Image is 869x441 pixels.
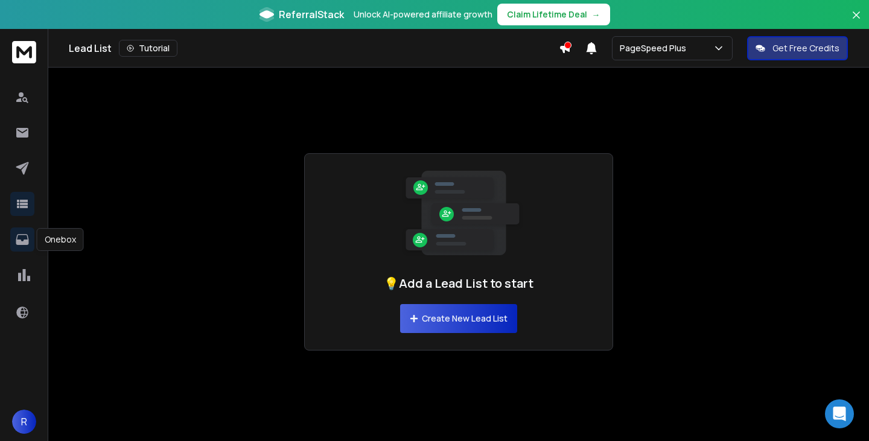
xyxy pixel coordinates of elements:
h1: 💡Add a Lead List to start [384,275,533,292]
button: R [12,410,36,434]
button: Get Free Credits [747,36,848,60]
div: Onebox [37,228,84,251]
div: Open Intercom Messenger [825,399,854,428]
button: Close banner [848,7,864,36]
p: Unlock AI-powered affiliate growth [354,8,492,21]
p: PageSpeed Plus [620,42,691,54]
div: Lead List [69,40,559,57]
button: Claim Lifetime Deal→ [497,4,610,25]
button: Tutorial [119,40,177,57]
button: Create New Lead List [400,304,517,333]
span: → [592,8,600,21]
span: ReferralStack [279,7,344,22]
p: Get Free Credits [772,42,839,54]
